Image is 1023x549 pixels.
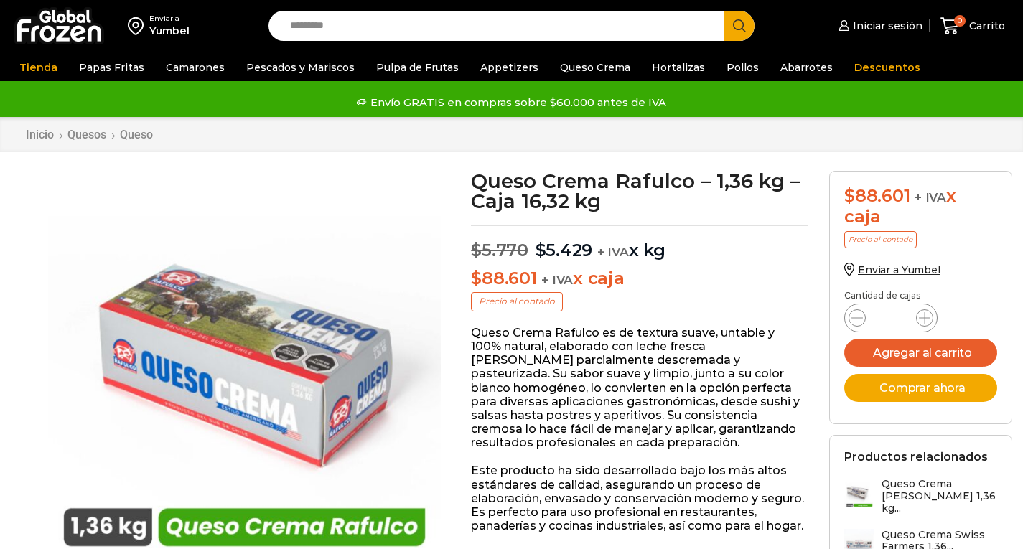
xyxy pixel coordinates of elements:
p: Queso Crema Rafulco es de textura suave, untable y 100% natural, elaborado con leche fresca [PERS... [471,326,808,450]
bdi: 88.601 [844,185,910,206]
button: Agregar al carrito [844,339,997,367]
img: address-field-icon.svg [128,14,149,38]
h2: Productos relacionados [844,450,988,464]
a: Papas Fritas [72,54,151,81]
span: + IVA [541,273,573,287]
span: $ [471,240,482,261]
button: Search button [724,11,755,41]
bdi: 88.601 [471,268,536,288]
p: Este producto ha sido desarrollado bajo los más altos estándares de calidad, asegurando un proces... [471,464,808,532]
span: Enviar a Yumbel [858,263,940,276]
a: Descuentos [847,54,928,81]
a: Pulpa de Frutas [369,54,466,81]
span: $ [471,268,482,288]
h3: Queso Crema [PERSON_NAME] 1,36 kg... [882,478,997,514]
span: Carrito [966,19,1005,33]
a: Abarrotes [773,54,840,81]
div: x caja [844,186,997,227]
div: Yumbel [149,24,190,38]
p: Precio al contado [471,292,563,311]
a: Enviar a Yumbel [844,263,940,276]
a: Iniciar sesión [835,11,922,40]
a: Quesos [67,128,107,141]
a: Camarones [159,54,232,81]
button: Comprar ahora [844,374,997,402]
a: Queso Crema [553,54,637,81]
span: + IVA [915,190,946,205]
p: x kg [471,225,808,261]
a: Pescados y Mariscos [239,54,362,81]
a: Pollos [719,54,766,81]
span: + IVA [597,245,629,259]
a: Inicio [25,128,55,141]
bdi: 5.429 [536,240,593,261]
a: Queso [119,128,154,141]
span: $ [844,185,855,206]
h1: Queso Crema Rafulco – 1,36 kg – Caja 16,32 kg [471,171,808,211]
a: 0 Carrito [937,9,1009,43]
a: Appetizers [473,54,546,81]
p: Precio al contado [844,231,917,248]
a: Queso Crema [PERSON_NAME] 1,36 kg... [844,478,997,521]
span: $ [536,240,546,261]
span: 0 [954,15,966,27]
p: Cantidad de cajas [844,291,997,301]
input: Product quantity [877,308,905,328]
a: Hortalizas [645,54,712,81]
span: Iniciar sesión [849,19,922,33]
a: Tienda [12,54,65,81]
bdi: 5.770 [471,240,528,261]
div: Enviar a [149,14,190,24]
p: x caja [471,268,808,289]
nav: Breadcrumb [25,128,154,141]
